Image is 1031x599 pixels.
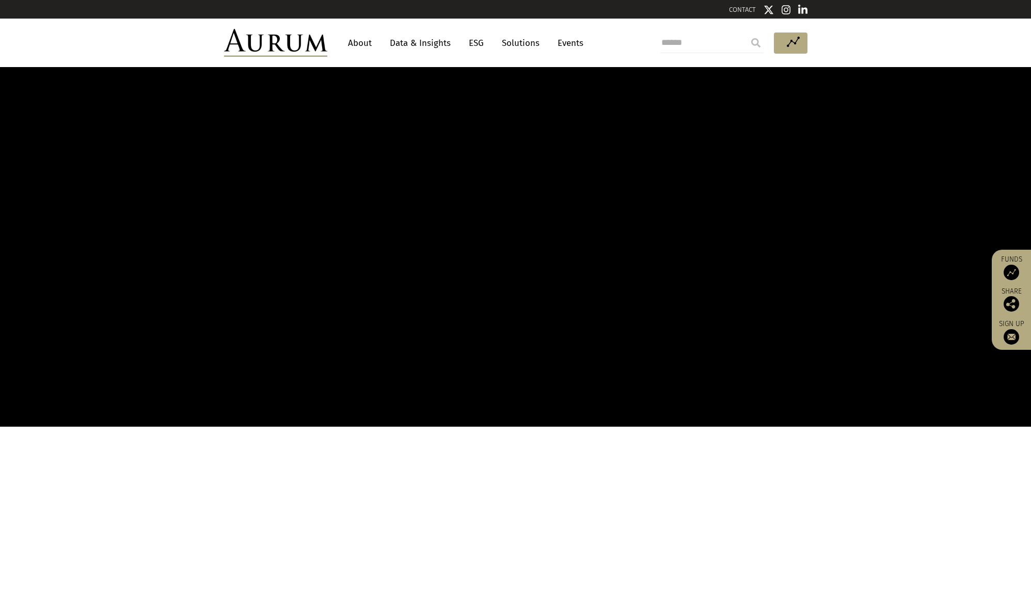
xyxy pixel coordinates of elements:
a: Sign up [997,319,1026,345]
img: Access Funds [1004,265,1019,280]
a: Events [552,34,583,53]
a: Solutions [497,34,545,53]
img: Twitter icon [764,5,774,15]
a: ESG [464,34,489,53]
img: Sign up to our newsletter [1004,329,1019,345]
img: Linkedin icon [798,5,807,15]
img: Aurum [224,29,327,57]
a: CONTACT [729,6,756,13]
a: Funds [997,255,1026,280]
div: Share [997,288,1026,312]
input: Submit [746,33,766,53]
a: About [343,34,377,53]
a: Data & Insights [385,34,456,53]
img: Share this post [1004,296,1019,312]
img: Instagram icon [782,5,791,15]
